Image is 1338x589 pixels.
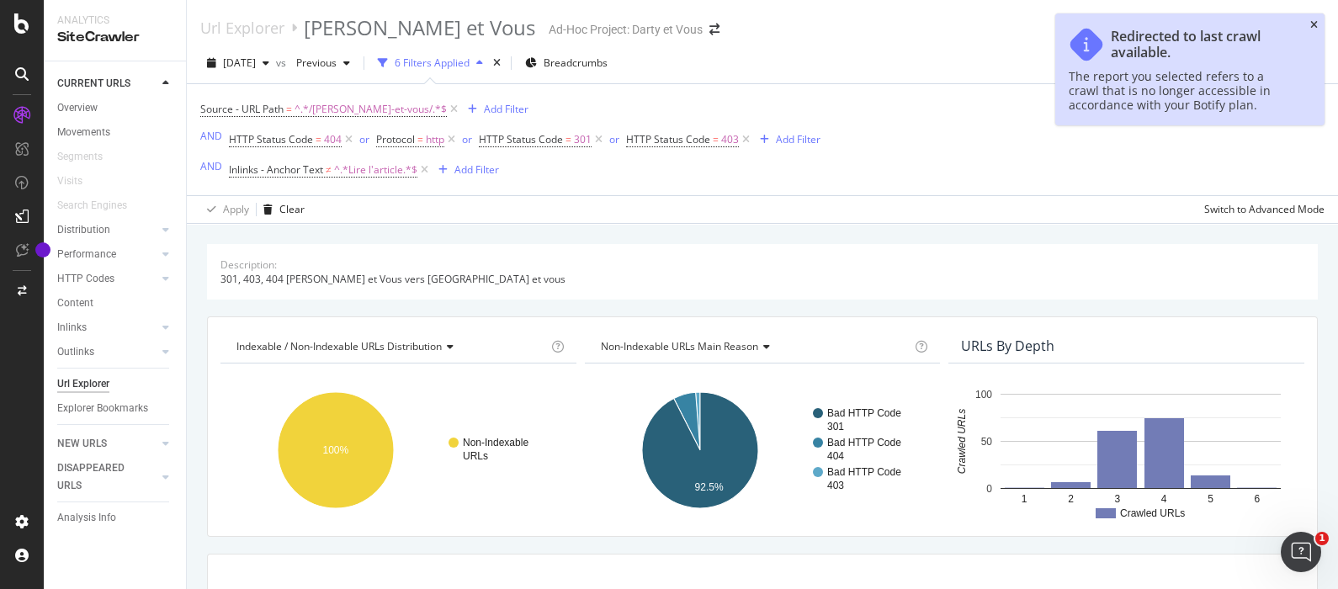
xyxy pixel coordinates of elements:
[57,375,109,393] div: Url Explorer
[200,158,222,174] button: AND
[721,128,739,151] span: 403
[713,132,719,146] span: =
[987,483,993,495] text: 0
[57,270,157,288] a: HTTP Codes
[1069,69,1294,112] div: The report you selected refers to a crawl that is no longer accessible in accordance with your Bo...
[1022,493,1027,505] text: 1
[57,459,142,495] div: DISAPPEARED URLS
[597,333,912,360] h4: Non-Indexable URLs Main Reason
[236,339,442,353] span: Indexable / Non-Indexable URLs distribution
[462,131,472,147] button: or
[549,21,703,38] div: Ad-Hoc Project: Darty et Vous
[35,242,50,257] div: Tooltip anchor
[57,148,103,166] div: Segments
[57,343,157,361] a: Outlinks
[220,377,571,523] svg: A chart.
[57,400,148,417] div: Explorer Bookmarks
[326,162,332,177] span: ≠
[1281,532,1321,572] iframe: Intercom live chat
[57,75,130,93] div: CURRENT URLS
[490,55,504,72] div: times
[257,196,305,223] button: Clear
[200,50,276,77] button: [DATE]
[57,28,173,47] div: SiteCrawler
[57,270,114,288] div: HTTP Codes
[200,129,222,143] div: AND
[827,480,844,491] text: 403
[574,128,592,151] span: 301
[57,400,174,417] a: Explorer Bookmarks
[609,131,619,147] button: or
[57,13,173,28] div: Analytics
[57,509,174,527] a: Analysis Info
[1315,532,1329,545] span: 1
[1197,196,1325,223] button: Switch to Advanced Mode
[601,339,758,353] span: Non-Indexable URLs Main Reason
[57,375,174,393] a: Url Explorer
[827,407,901,419] text: Bad HTTP Code
[323,444,349,456] text: 100%
[694,481,723,493] text: 92.5%
[57,124,174,141] a: Movements
[324,128,342,151] span: 404
[518,50,614,77] button: Breadcrumbs
[961,335,1289,358] h4: URLs by Depth
[57,124,110,141] div: Movements
[200,102,284,116] span: Source - URL Path
[827,421,844,432] text: 301
[753,130,820,150] button: Add Filter
[57,246,116,263] div: Performance
[57,75,157,93] a: CURRENT URLS
[709,24,719,35] div: arrow-right-arrow-left
[462,132,472,146] div: or
[57,172,82,190] div: Visits
[57,435,157,453] a: NEW URLS
[289,50,357,77] button: Previous
[57,221,110,239] div: Distribution
[417,132,423,146] span: =
[200,19,284,37] a: Url Explorer
[229,162,323,177] span: Inlinks - Anchor Text
[276,56,289,70] span: vs
[223,202,249,216] div: Apply
[1204,202,1325,216] div: Switch to Advanced Mode
[463,450,488,462] text: URLs
[200,196,249,223] button: Apply
[609,132,619,146] div: or
[57,435,107,453] div: NEW URLS
[461,99,528,119] button: Add Filter
[57,246,157,263] a: Performance
[827,450,844,462] text: 404
[585,377,935,523] svg: A chart.
[57,99,98,117] div: Overview
[1255,493,1261,505] text: 6
[827,466,901,478] text: Bad HTTP Code
[57,197,144,215] a: Search Engines
[57,343,94,361] div: Outlinks
[359,132,369,146] div: or
[1111,29,1294,61] div: Redirected to last crawl available.
[223,56,256,70] span: 2025 Sep. 8th
[454,162,499,177] div: Add Filter
[1115,493,1121,505] text: 3
[376,132,415,146] span: Protocol
[286,102,292,116] span: =
[220,257,277,272] div: Description:
[220,272,1304,286] div: 301, 403, 404 [PERSON_NAME] et Vous vers [GEOGRAPHIC_DATA] et vous
[289,56,337,70] span: Previous
[233,333,548,360] h4: Indexable / Non-Indexable URLs Distribution
[975,389,992,401] text: 100
[626,132,710,146] span: HTTP Status Code
[57,319,87,337] div: Inlinks
[544,56,608,70] span: Breadcrumbs
[279,202,305,216] div: Clear
[484,102,528,116] div: Add Filter
[359,131,369,147] button: or
[57,221,157,239] a: Distribution
[57,294,174,312] a: Content
[395,56,470,70] div: 6 Filters Applied
[57,319,157,337] a: Inlinks
[1120,507,1185,519] text: Crawled URLs
[316,132,321,146] span: =
[57,99,174,117] a: Overview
